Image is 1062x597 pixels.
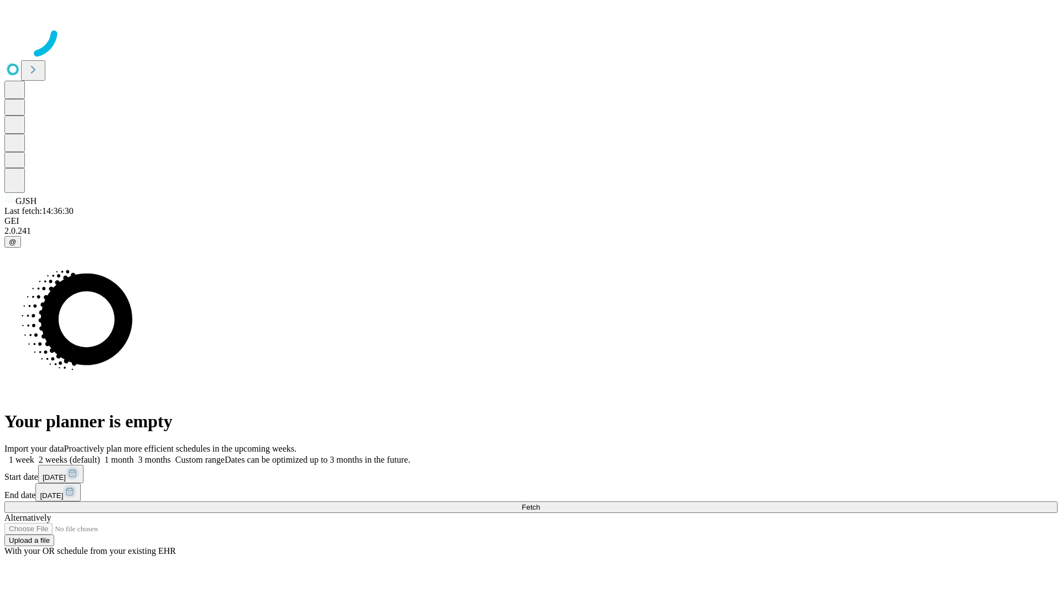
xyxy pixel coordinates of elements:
[4,444,64,453] span: Import your data
[4,236,21,248] button: @
[522,503,540,511] span: Fetch
[225,455,410,464] span: Dates can be optimized up to 3 months in the future.
[105,455,134,464] span: 1 month
[4,411,1058,432] h1: Your planner is empty
[4,513,51,522] span: Alternatively
[4,535,54,546] button: Upload a file
[4,206,74,216] span: Last fetch: 14:36:30
[40,491,63,500] span: [DATE]
[38,465,84,483] button: [DATE]
[4,465,1058,483] div: Start date
[15,196,37,206] span: GJSH
[9,238,17,246] span: @
[4,546,176,556] span: With your OR schedule from your existing EHR
[9,455,34,464] span: 1 week
[4,226,1058,236] div: 2.0.241
[4,483,1058,501] div: End date
[35,483,81,501] button: [DATE]
[138,455,171,464] span: 3 months
[39,455,100,464] span: 2 weeks (default)
[4,216,1058,226] div: GEI
[4,501,1058,513] button: Fetch
[43,473,66,481] span: [DATE]
[175,455,225,464] span: Custom range
[64,444,296,453] span: Proactively plan more efficient schedules in the upcoming weeks.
